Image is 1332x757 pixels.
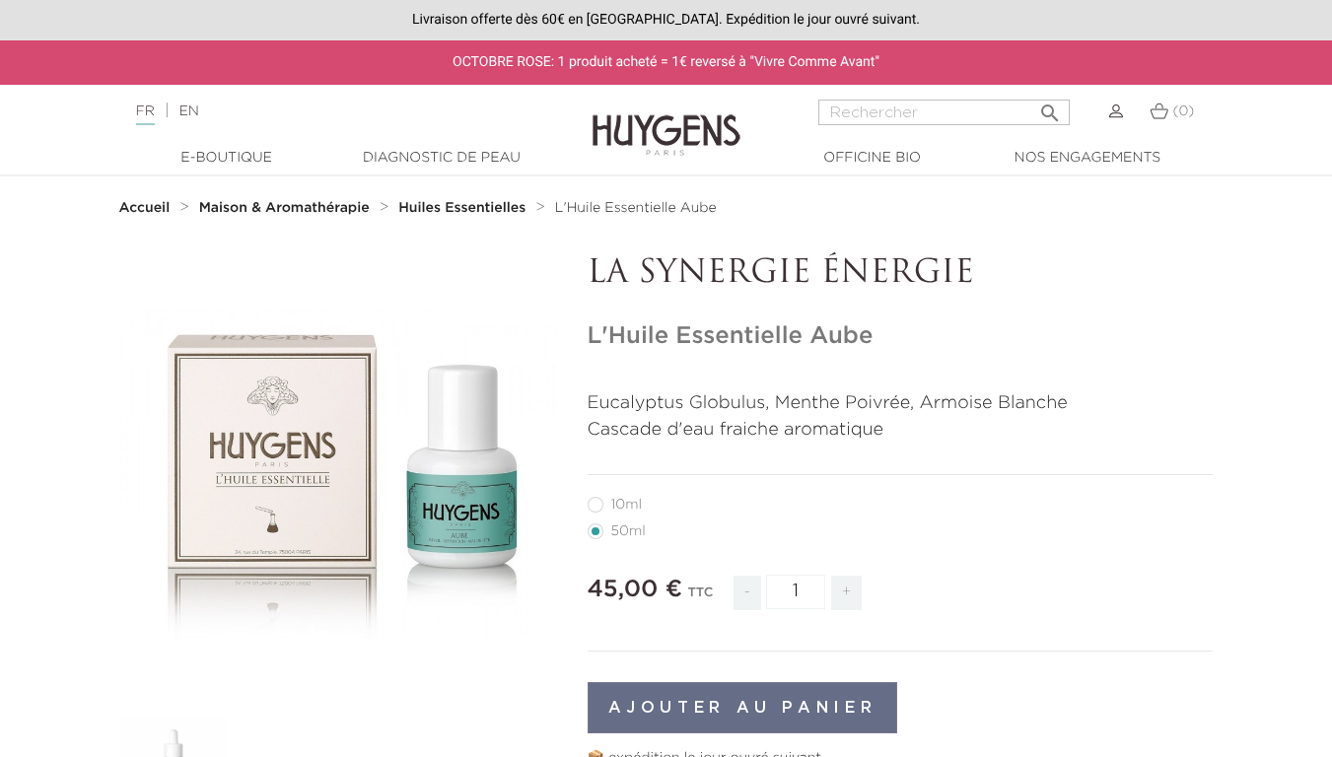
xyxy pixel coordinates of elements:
[199,200,375,216] a: Maison & Aromathérapie
[588,523,669,539] label: 50ml
[398,201,526,215] strong: Huiles Essentielles
[178,104,198,118] a: EN
[734,576,761,610] span: -
[343,148,540,169] a: Diagnostic de peau
[555,201,717,215] span: L'Huile Essentielle Aube
[1038,96,1062,119] i: 
[588,255,1214,293] p: LA SYNERGIE ÉNERGIE
[588,417,1214,444] p: Cascade d'eau fraiche aromatique
[593,83,740,159] img: Huygens
[398,200,530,216] a: Huiles Essentielles
[1172,104,1194,118] span: (0)
[831,576,863,610] span: +
[766,575,825,609] input: Quantité
[128,148,325,169] a: E-Boutique
[555,200,717,216] a: L'Huile Essentielle Aube
[588,682,898,733] button: Ajouter au panier
[588,497,666,513] label: 10ml
[119,201,171,215] strong: Accueil
[199,201,370,215] strong: Maison & Aromathérapie
[588,578,682,601] span: 45,00 €
[119,200,175,216] a: Accueil
[774,148,971,169] a: Officine Bio
[126,100,540,123] div: |
[818,100,1070,125] input: Rechercher
[1032,94,1068,120] button: 
[989,148,1186,169] a: Nos engagements
[136,104,155,125] a: FR
[588,390,1214,417] p: Eucalyptus Globulus, Menthe Poivrée, Armoise Blanche
[687,572,713,625] div: TTC
[588,322,1214,351] h1: L'Huile Essentielle Aube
